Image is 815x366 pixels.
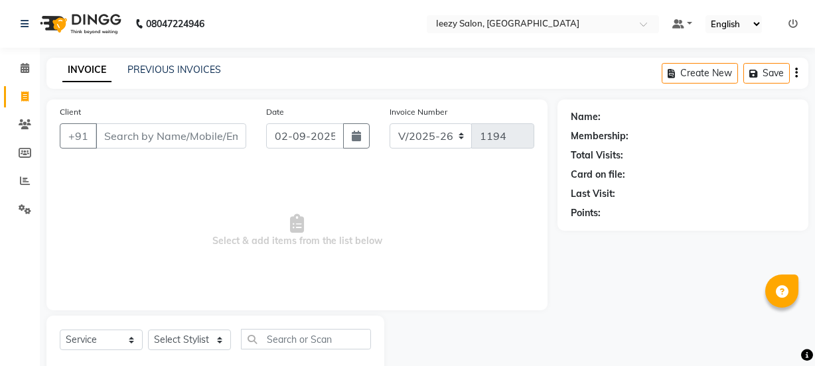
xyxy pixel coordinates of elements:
img: logo [34,5,125,42]
a: INVOICE [62,58,111,82]
div: Points: [571,206,601,220]
div: Membership: [571,129,629,143]
div: Last Visit: [571,187,615,201]
button: Save [743,63,790,84]
button: Create New [662,63,738,84]
input: Search by Name/Mobile/Email/Code [96,123,246,149]
span: Select & add items from the list below [60,164,534,297]
button: +91 [60,123,97,149]
div: Card on file: [571,168,625,182]
a: PREVIOUS INVOICES [127,64,221,76]
div: Name: [571,110,601,124]
label: Date [266,106,284,118]
label: Client [60,106,81,118]
label: Invoice Number [390,106,447,118]
input: Search or Scan [241,329,371,349]
div: Total Visits: [571,149,623,162]
iframe: chat widget [759,313,802,353]
b: 08047224946 [146,5,204,42]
